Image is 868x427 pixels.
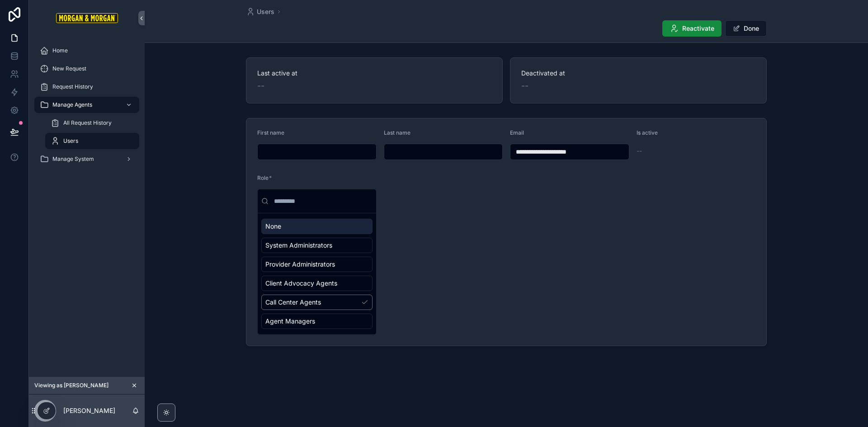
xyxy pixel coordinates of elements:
span: Provider Administrators [265,260,335,269]
span: New Request [52,65,86,72]
span: Email [510,129,524,136]
span: Viewing as [PERSON_NAME] [34,382,108,389]
span: -- [521,80,528,92]
span: All Request History [63,119,112,127]
span: Deactivated at [521,69,755,78]
span: Last active at [257,69,491,78]
span: Call Center Agents [265,298,321,307]
a: Manage Agents [34,97,139,113]
span: -- [257,80,264,92]
span: Is active [637,129,658,136]
a: Users [45,133,139,149]
a: Manage System [34,151,139,167]
span: Home [52,47,68,54]
a: Users [246,7,274,16]
button: Done [725,20,767,37]
p: [PERSON_NAME] [63,406,115,415]
span: Role [257,174,269,181]
span: Manage Agents [52,101,92,108]
span: Agent Managers [265,317,315,326]
span: First name [257,129,284,136]
span: Request History [52,83,93,90]
button: Reactivate [662,20,722,37]
div: None [261,219,373,234]
div: Suggestions [258,213,376,334]
a: New Request [34,61,139,77]
a: Request History [34,79,139,95]
span: Last name [384,129,410,136]
span: -- [637,146,642,155]
img: App logo [56,13,118,23]
span: System Administrators [265,241,332,250]
span: Manage System [52,155,94,163]
span: Reactivate [682,24,714,33]
div: scrollable content [29,36,145,179]
span: Users [257,7,274,16]
span: Users [63,137,78,145]
span: Client Advocacy Agents [265,279,337,288]
a: All Request History [45,115,139,131]
a: Home [34,42,139,59]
